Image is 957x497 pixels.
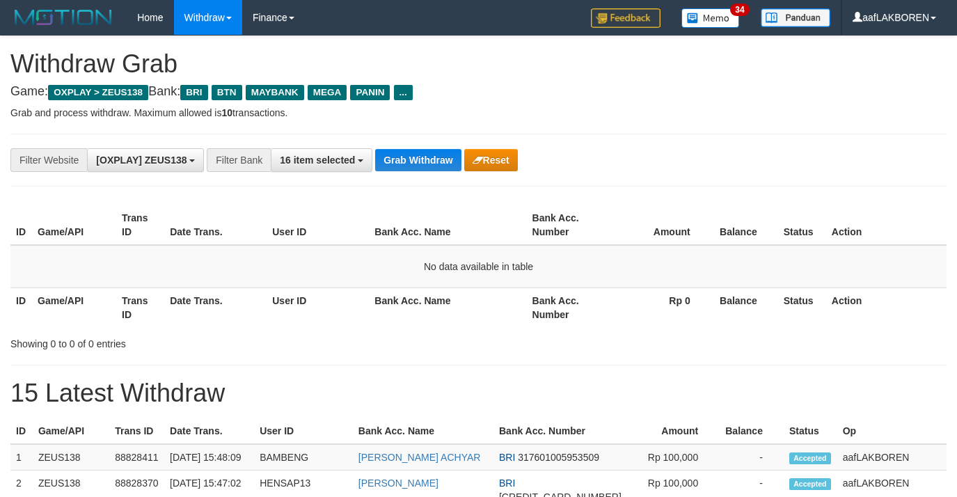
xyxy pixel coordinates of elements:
th: ID [10,287,32,327]
th: Bank Acc. Number [527,205,611,245]
th: User ID [267,205,369,245]
div: Filter Bank [207,148,271,172]
img: MOTION_logo.png [10,7,116,28]
span: BRI [180,85,207,100]
th: User ID [267,287,369,327]
th: Game/API [33,418,109,444]
span: ... [394,85,413,100]
th: User ID [254,418,353,444]
th: Date Trans. [164,287,267,327]
span: MEGA [308,85,347,100]
th: Date Trans. [164,418,254,444]
h1: 15 Latest Withdraw [10,379,947,407]
span: 34 [730,3,749,16]
button: Reset [464,149,518,171]
th: Bank Acc. Name [369,205,526,245]
th: Bank Acc. Number [527,287,611,327]
button: [OXPLAY] ZEUS138 [87,148,204,172]
td: [DATE] 15:48:09 [164,444,254,471]
span: Accepted [789,478,831,490]
span: [OXPLAY] ZEUS138 [96,155,187,166]
th: Bank Acc. Name [353,418,493,444]
th: Bank Acc. Name [369,287,526,327]
td: 1 [10,444,33,471]
th: ID [10,205,32,245]
td: aafLAKBOREN [837,444,947,471]
th: Rp 0 [611,287,711,327]
img: panduan.png [761,8,830,27]
span: BTN [212,85,242,100]
button: 16 item selected [271,148,372,172]
span: BRI [499,452,515,463]
th: Date Trans. [164,205,267,245]
div: Filter Website [10,148,87,172]
a: [PERSON_NAME] [358,478,438,489]
h1: Withdraw Grab [10,50,947,78]
img: Feedback.jpg [591,8,661,28]
span: Accepted [789,452,831,464]
button: Grab Withdraw [375,149,461,171]
th: Status [778,205,826,245]
p: Grab and process withdraw. Maximum allowed is transactions. [10,106,947,120]
td: ZEUS138 [33,444,109,471]
th: Balance [711,205,778,245]
div: Showing 0 to 0 of 0 entries [10,331,388,351]
span: BRI [499,478,515,489]
a: [PERSON_NAME] ACHYAR [358,452,481,463]
th: Status [778,287,826,327]
th: Status [784,418,837,444]
span: PANIN [350,85,390,100]
span: Copy 317601005953509 to clipboard [518,452,599,463]
h4: Game: Bank: [10,85,947,99]
th: Amount [627,418,719,444]
th: Action [826,205,947,245]
td: - [719,444,784,471]
td: Rp 100,000 [627,444,719,471]
td: BAMBENG [254,444,353,471]
span: 16 item selected [280,155,355,166]
img: Button%20Memo.svg [681,8,740,28]
th: Op [837,418,947,444]
td: 88828411 [109,444,164,471]
span: OXPLAY > ZEUS138 [48,85,148,100]
span: MAYBANK [246,85,304,100]
th: Action [826,287,947,327]
th: Game/API [32,287,116,327]
th: Trans ID [116,205,164,245]
th: Trans ID [109,418,164,444]
td: No data available in table [10,245,947,288]
th: Bank Acc. Number [493,418,627,444]
strong: 10 [221,107,232,118]
th: Amount [611,205,711,245]
th: Game/API [32,205,116,245]
th: ID [10,418,33,444]
th: Balance [719,418,784,444]
th: Balance [711,287,778,327]
th: Trans ID [116,287,164,327]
